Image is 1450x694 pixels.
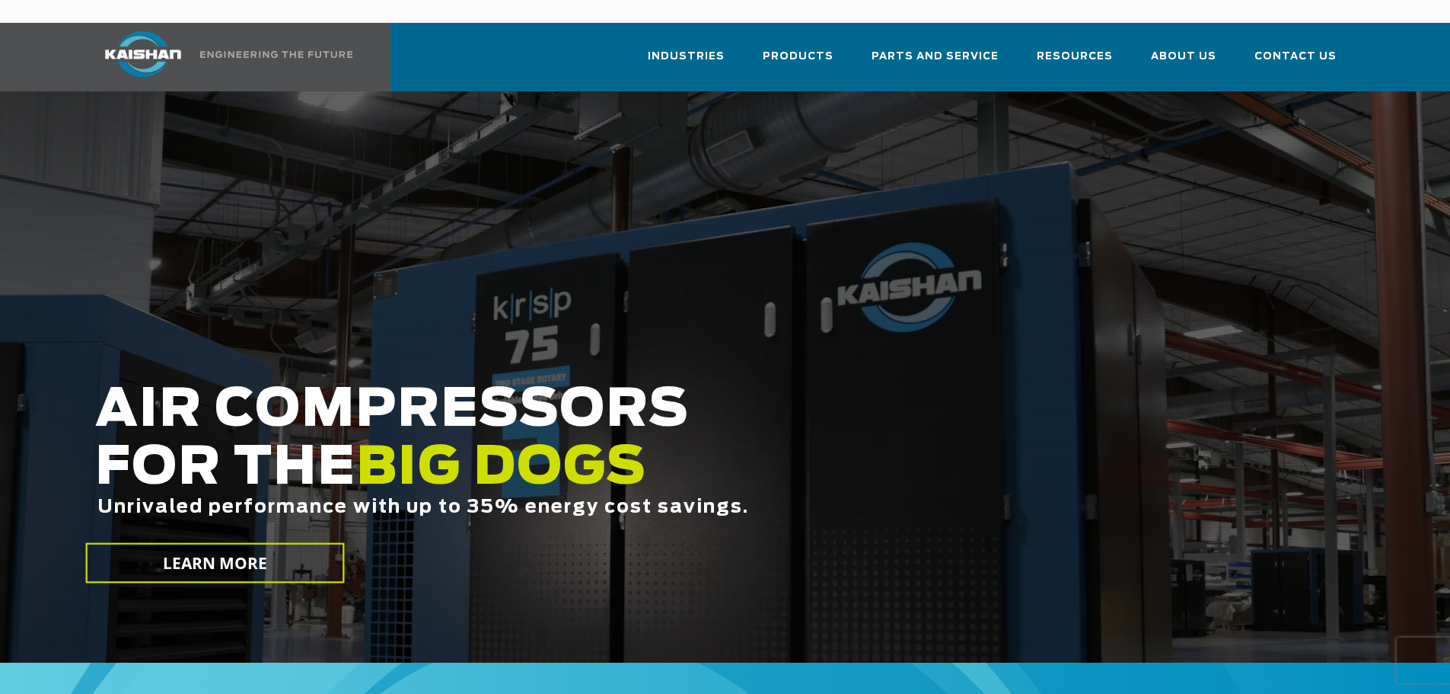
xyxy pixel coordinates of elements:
a: Kaishan USA [86,23,355,91]
img: Engineering the future [200,51,352,58]
span: Unrivaled performance with up to 35% energy cost savings. [97,498,749,517]
h2: AIR COMPRESSORS FOR THE [95,382,1142,565]
span: BIG DOGS [356,443,647,494]
span: About Us [1151,48,1216,66]
a: LEARN MORE [85,543,344,584]
span: Products [763,48,833,66]
a: Resources [1037,37,1113,88]
a: Parts and Service [872,37,999,88]
a: Products [763,37,833,88]
span: Contact Us [1254,48,1337,66]
span: Resources [1037,48,1113,66]
span: Parts and Service [872,48,999,66]
span: LEARN MORE [162,552,267,574]
img: kaishan logo [86,31,200,77]
a: Contact Us [1254,37,1337,88]
a: About Us [1151,37,1216,88]
span: Industries [648,48,725,66]
a: Industries [648,37,725,88]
